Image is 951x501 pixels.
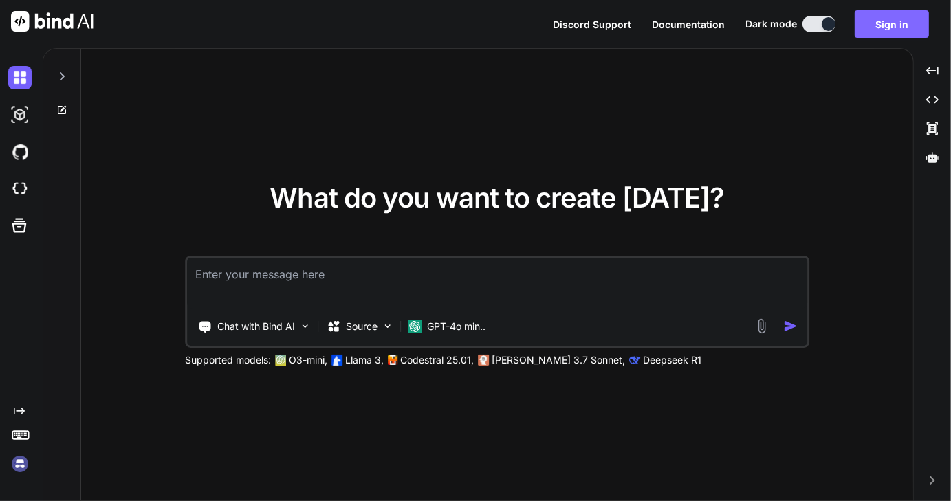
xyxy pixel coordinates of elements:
[652,19,725,30] span: Documentation
[8,177,32,201] img: cloudideIcon
[492,353,625,367] p: [PERSON_NAME] 3.7 Sonnet,
[8,452,32,476] img: signin
[299,320,311,332] img: Pick Tools
[855,10,929,38] button: Sign in
[382,320,393,332] img: Pick Models
[643,353,701,367] p: Deepseek R1
[652,17,725,32] button: Documentation
[8,103,32,126] img: darkAi-studio
[745,17,797,31] span: Dark mode
[345,353,384,367] p: Llama 3,
[783,319,798,333] img: icon
[185,353,271,367] p: Supported models:
[553,17,631,32] button: Discord Support
[8,140,32,164] img: githubDark
[478,355,489,366] img: claude
[270,181,725,214] span: What do you want to create [DATE]?
[275,355,286,366] img: GPT-4
[388,355,397,365] img: Mistral-AI
[754,318,769,334] img: attachment
[289,353,327,367] p: O3-mini,
[346,320,378,333] p: Source
[11,11,94,32] img: Bind AI
[8,66,32,89] img: darkChat
[400,353,474,367] p: Codestral 25.01,
[553,19,631,30] span: Discord Support
[629,355,640,366] img: claude
[408,320,422,333] img: GPT-4o mini
[427,320,485,333] p: GPT-4o min..
[331,355,342,366] img: Llama2
[217,320,295,333] p: Chat with Bind AI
